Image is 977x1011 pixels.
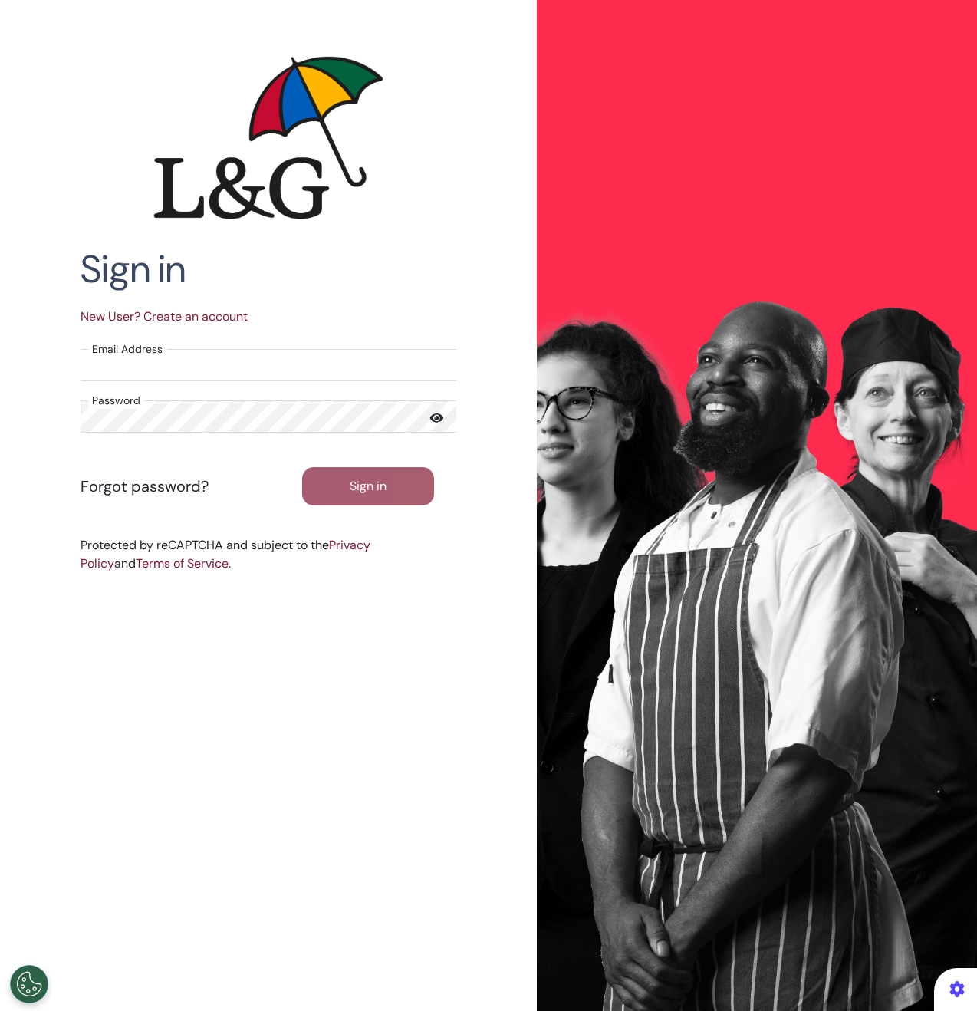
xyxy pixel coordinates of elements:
[81,536,456,573] div: Protected by reCAPTCHA and subject to the and .
[302,467,435,505] button: Sign in
[81,308,248,324] span: New User? Create an account
[81,476,209,496] span: Forgot password?
[136,555,229,571] a: Terms of Service
[88,393,144,409] label: Password
[81,246,456,292] h2: Sign in
[10,965,48,1003] button: Open Preferences
[153,56,383,219] img: company logo
[88,341,166,357] label: Email Address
